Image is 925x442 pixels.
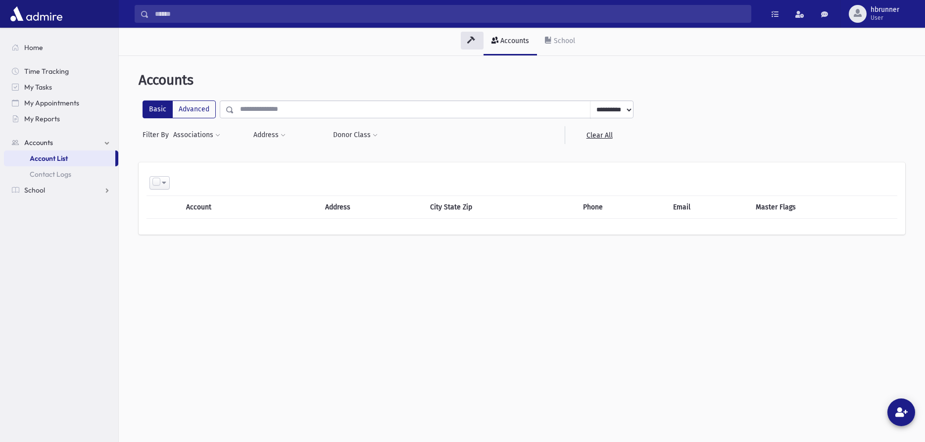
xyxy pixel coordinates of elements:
[253,126,286,144] button: Address
[871,6,899,14] span: hbrunner
[143,100,216,118] div: FilterModes
[484,28,537,55] a: Accounts
[424,196,577,218] th: City State Zip
[24,67,69,76] span: Time Tracking
[24,138,53,147] span: Accounts
[552,37,575,45] div: School
[173,126,221,144] button: Associations
[4,63,118,79] a: Time Tracking
[871,14,899,22] span: User
[537,28,583,55] a: School
[4,111,118,127] a: My Reports
[143,130,173,140] span: Filter By
[143,100,173,118] label: Basic
[4,79,118,95] a: My Tasks
[139,72,194,88] span: Accounts
[498,37,529,45] div: Accounts
[4,182,118,198] a: School
[4,166,118,182] a: Contact Logs
[30,170,71,179] span: Contact Logs
[180,196,286,218] th: Account
[4,40,118,55] a: Home
[4,135,118,150] a: Accounts
[319,196,425,218] th: Address
[4,95,118,111] a: My Appointments
[24,43,43,52] span: Home
[577,196,667,218] th: Phone
[24,186,45,195] span: School
[172,100,216,118] label: Advanced
[667,196,750,218] th: Email
[149,5,751,23] input: Search
[30,154,68,163] span: Account List
[24,98,79,107] span: My Appointments
[24,83,52,92] span: My Tasks
[24,114,60,123] span: My Reports
[333,126,378,144] button: Donor Class
[8,4,65,24] img: AdmirePro
[750,196,897,218] th: Master Flags
[565,126,633,144] a: Clear All
[4,150,115,166] a: Account List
